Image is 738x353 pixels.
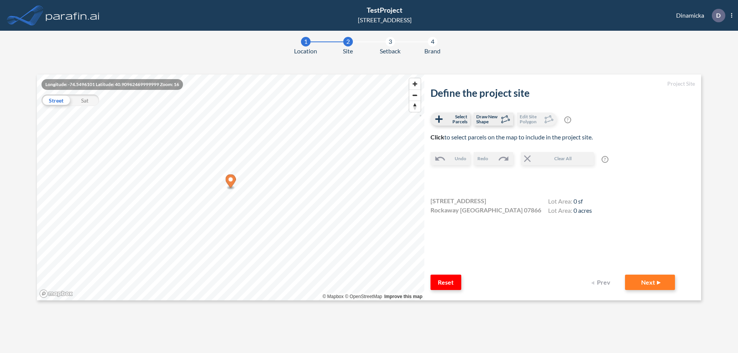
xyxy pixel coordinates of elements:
a: Mapbox [322,294,344,299]
button: Redo [474,152,513,165]
h4: Lot Area: [548,207,592,216]
button: Prev [587,275,617,290]
button: Reset [430,275,461,290]
span: to select parcels on the map to include in the project site. [430,133,593,141]
h2: Define the project site [430,87,695,99]
div: Dinamicka [665,9,732,22]
span: Brand [424,46,440,56]
span: Redo [477,155,488,162]
button: Undo [430,152,470,165]
img: logo [44,8,101,23]
span: Setback [380,46,401,56]
span: 0 acres [573,207,592,214]
span: Edit Site Polygon [520,114,542,124]
h4: Lot Area: [548,197,592,207]
div: 2 [343,37,353,46]
p: D [716,12,721,19]
span: Site [343,46,353,56]
div: 4 [428,37,437,46]
button: Next [625,275,675,290]
button: Clear All [521,152,594,165]
div: 1 [301,37,311,46]
button: Zoom in [409,78,421,89]
span: Select Parcels [445,114,467,124]
div: Street [42,94,70,106]
div: Longitude: -74.5496101 Latitude: 40.90962469999999 Zoom: 16 [42,79,183,90]
div: 3 [386,37,395,46]
span: Draw New Shape [476,114,499,124]
div: Sat [70,94,99,106]
span: Undo [455,155,466,162]
div: Map marker [226,174,236,190]
span: 0 sf [573,197,583,205]
span: ? [602,156,608,163]
canvas: Map [37,75,424,300]
span: TestProject [367,6,402,14]
b: Click [430,133,444,141]
h5: Project Site [430,81,695,87]
span: Location [294,46,317,56]
div: [STREET_ADDRESS] [358,15,412,25]
span: Clear All [533,155,593,162]
span: ? [564,116,571,123]
a: Improve this map [384,294,422,299]
a: Mapbox homepage [39,289,73,298]
span: Rockaway [GEOGRAPHIC_DATA] 07866 [430,206,541,215]
button: Zoom out [409,89,421,101]
span: [STREET_ADDRESS] [430,196,486,206]
a: OpenStreetMap [345,294,382,299]
button: Reset bearing to north [409,101,421,112]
